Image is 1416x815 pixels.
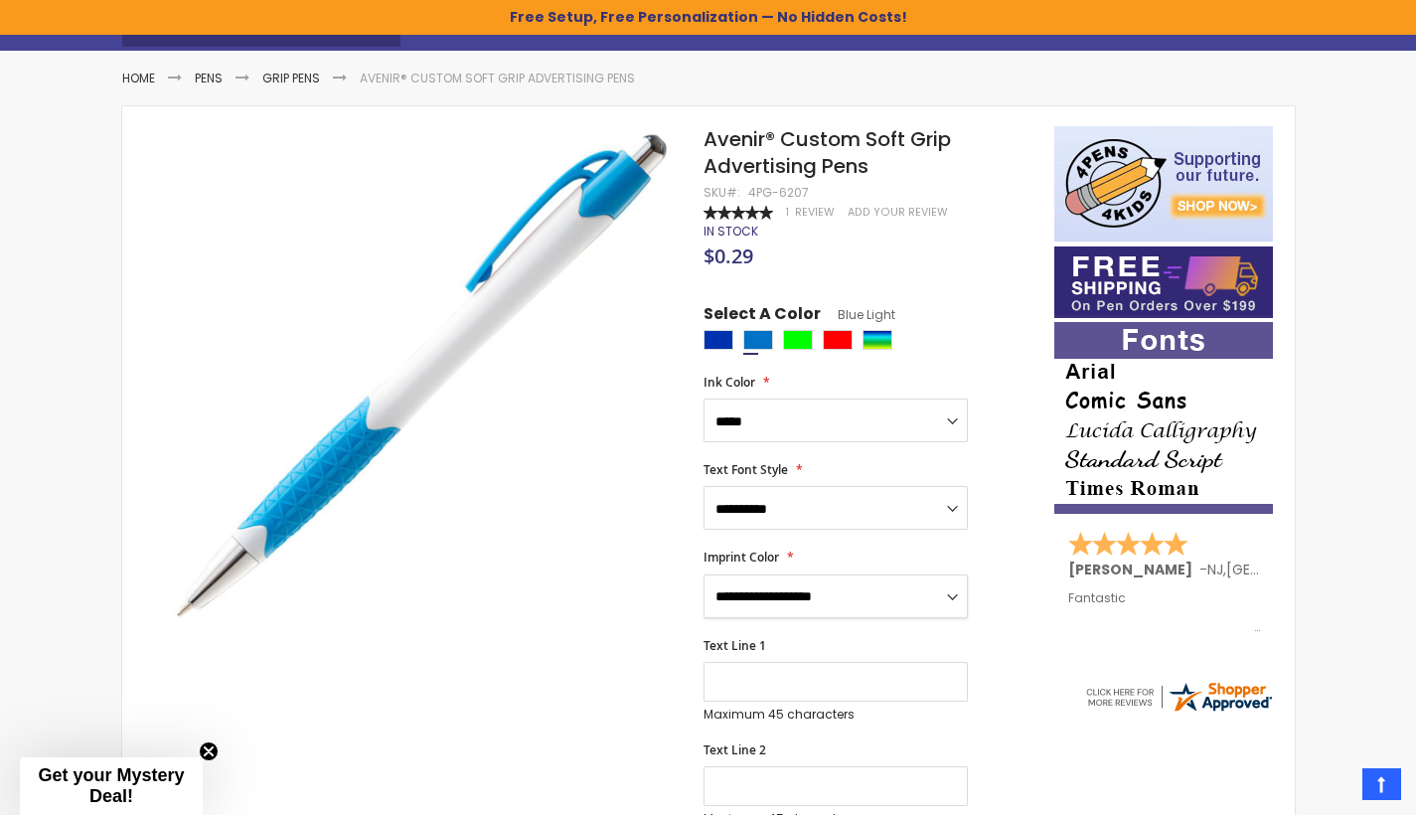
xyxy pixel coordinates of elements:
[704,637,766,654] span: Text Line 1
[199,741,219,761] button: Close teaser
[704,243,753,269] span: $0.29
[38,765,184,806] span: Get your Mystery Deal!
[1199,560,1372,579] span: - ,
[360,71,635,86] li: Avenir® Custom Soft Grip Advertising Pens
[863,330,892,350] div: Assorted
[195,70,223,86] a: Pens
[262,70,320,86] a: Grip Pens
[704,223,758,240] span: In stock
[704,374,755,391] span: Ink Color
[1226,560,1372,579] span: [GEOGRAPHIC_DATA]
[704,184,740,201] strong: SKU
[743,330,773,350] div: Blue Light
[1054,126,1273,242] img: 4pens 4 kids
[1068,560,1199,579] span: [PERSON_NAME]
[1207,560,1223,579] span: NJ
[823,330,853,350] div: Red
[704,741,766,758] span: Text Line 2
[786,205,789,220] span: 1
[122,70,155,86] a: Home
[821,306,895,323] span: Blue Light
[748,185,809,201] div: 4PG-6207
[1362,768,1401,800] a: Top
[704,707,968,723] p: Maximum 45 characters
[783,330,813,350] div: Lime Green
[1054,322,1273,514] img: font-personalization-examples
[786,205,838,220] a: 1 Review
[704,206,773,220] div: 100%
[704,125,951,180] span: Avenir® Custom Soft Grip Advertising Pens
[1068,591,1261,634] div: Fantastic
[1083,702,1274,719] a: 4pens.com certificate URL
[795,205,835,220] span: Review
[704,330,733,350] div: Blue
[704,549,779,566] span: Imprint Color
[20,757,203,815] div: Get your Mystery Deal!Close teaser
[704,224,758,240] div: Availability
[1054,246,1273,318] img: Free shipping on orders over $199
[1083,679,1274,715] img: 4pens.com widget logo
[848,205,948,220] a: Add Your Review
[161,124,677,640] img: avenir-custom-soft-grip-advertising-pens-lt-blue_1.jpg
[704,461,788,478] span: Text Font Style
[704,303,821,330] span: Select A Color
